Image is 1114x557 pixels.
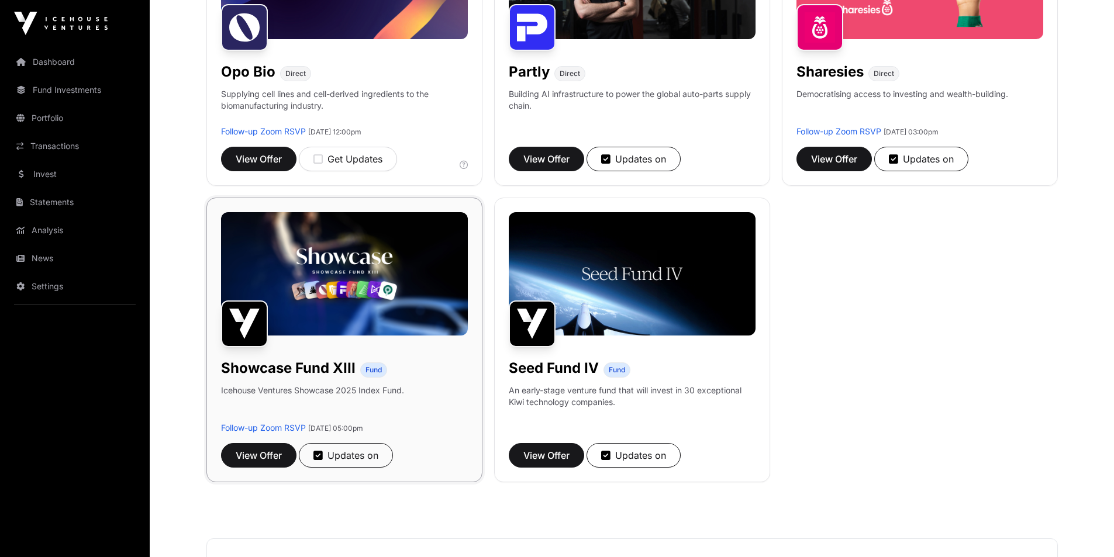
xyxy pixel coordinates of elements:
span: Direct [874,69,894,78]
a: Statements [9,189,140,215]
button: Updates on [874,147,968,171]
a: Transactions [9,133,140,159]
img: Seed Fund IV [509,300,556,347]
button: Updates on [587,443,681,468]
button: Updates on [587,147,681,171]
h1: Showcase Fund XIII [221,359,356,378]
button: View Offer [509,147,584,171]
div: Updates on [889,152,954,166]
img: Icehouse Ventures Logo [14,12,108,35]
span: View Offer [523,448,570,462]
p: Supplying cell lines and cell-derived ingredients to the biomanufacturing industry. [221,88,468,112]
a: Portfolio [9,105,140,131]
span: [DATE] 12:00pm [308,127,361,136]
a: Follow-up Zoom RSVP [221,423,306,433]
h1: Opo Bio [221,63,275,81]
img: Partly [509,4,556,51]
a: Analysis [9,217,140,243]
p: An early-stage venture fund that will invest in 30 exceptional Kiwi technology companies. [509,385,756,408]
p: Icehouse Ventures Showcase 2025 Index Fund. [221,385,404,396]
span: Fund [609,365,625,375]
span: View Offer [236,448,282,462]
button: Get Updates [299,147,397,171]
button: View Offer [221,147,296,171]
button: View Offer [221,443,296,468]
img: Sharesies [796,4,843,51]
a: Invest [9,161,140,187]
span: Fund [365,365,382,375]
p: Building AI infrastructure to power the global auto-parts supply chain. [509,88,756,126]
div: Updates on [601,152,666,166]
iframe: Chat Widget [1056,501,1114,557]
span: Direct [560,69,580,78]
a: Follow-up Zoom RSVP [796,126,881,136]
button: View Offer [509,443,584,468]
img: Opo Bio [221,4,268,51]
span: View Offer [236,152,282,166]
a: Follow-up Zoom RSVP [221,126,306,136]
span: [DATE] 03:00pm [884,127,939,136]
div: Updates on [601,448,666,462]
h1: Sharesies [796,63,864,81]
p: Democratising access to investing and wealth-building. [796,88,1008,126]
a: Dashboard [9,49,140,75]
span: View Offer [523,152,570,166]
a: News [9,245,140,271]
a: Settings [9,274,140,299]
h1: Seed Fund IV [509,359,599,378]
button: View Offer [796,147,872,171]
img: Showcase-Fund-Banner-1.jpg [221,212,468,335]
a: Fund Investments [9,77,140,103]
img: Seed-Fund-4_Banner.jpg [509,212,756,335]
button: Updates on [299,443,393,468]
span: Direct [285,69,306,78]
div: Updates on [313,448,378,462]
span: View Offer [811,152,857,166]
div: Get Updates [313,152,382,166]
img: Showcase Fund XIII [221,300,268,347]
span: [DATE] 05:00pm [308,424,363,433]
h1: Partly [509,63,550,81]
